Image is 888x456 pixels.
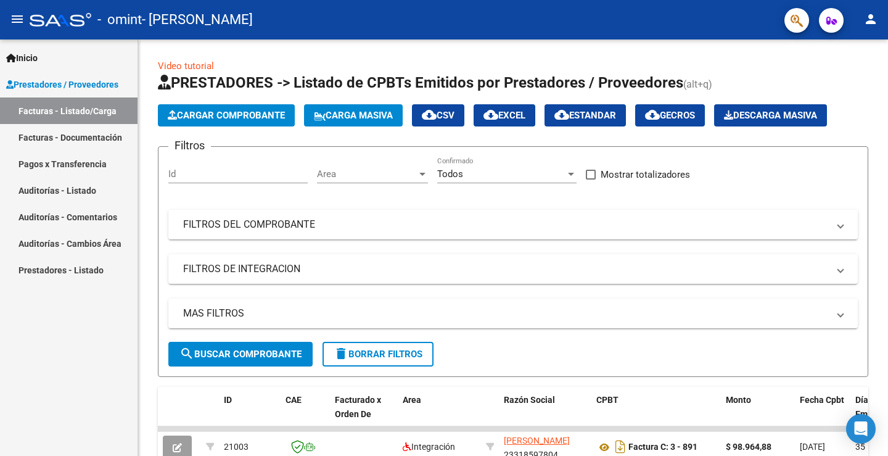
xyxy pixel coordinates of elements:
span: (alt+q) [683,78,712,90]
strong: Factura C: 3 - 891 [628,442,697,452]
span: Cargar Comprobante [168,110,285,121]
datatable-header-cell: CPBT [591,387,721,441]
span: Monto [726,395,751,405]
button: Estandar [545,104,626,126]
mat-icon: cloud_download [554,107,569,122]
span: Borrar Filtros [334,349,422,360]
datatable-header-cell: Fecha Cpbt [795,387,850,441]
button: Carga Masiva [304,104,403,126]
button: Borrar Filtros [323,342,434,367]
span: - omint [97,6,142,33]
span: Descarga Masiva [724,110,817,121]
span: Area [317,168,417,180]
mat-panel-title: FILTROS DE INTEGRACION [183,262,828,276]
span: Integración [403,442,455,452]
h3: Filtros [168,137,211,154]
span: [PERSON_NAME] [504,436,570,446]
strong: $ 98.964,88 [726,442,771,452]
datatable-header-cell: Area [398,387,481,441]
mat-icon: cloud_download [645,107,660,122]
span: Razón Social [504,395,555,405]
datatable-header-cell: ID [219,387,281,441]
button: EXCEL [474,104,535,126]
mat-panel-title: FILTROS DEL COMPROBANTE [183,218,828,231]
span: Area [403,395,421,405]
app-download-masive: Descarga masiva de comprobantes (adjuntos) [714,104,827,126]
button: CSV [412,104,464,126]
span: PRESTADORES -> Listado de CPBTs Emitidos por Prestadores / Proveedores [158,74,683,91]
datatable-header-cell: CAE [281,387,330,441]
span: Mostrar totalizadores [601,167,690,182]
span: Todos [437,168,463,180]
span: Prestadores / Proveedores [6,78,118,91]
span: CSV [422,110,454,121]
mat-icon: menu [10,12,25,27]
button: Gecros [635,104,705,126]
button: Descarga Masiva [714,104,827,126]
span: Carga Masiva [314,110,393,121]
span: Buscar Comprobante [179,349,302,360]
span: Inicio [6,51,38,65]
span: Facturado x Orden De [335,395,381,419]
span: EXCEL [483,110,525,121]
datatable-header-cell: Facturado x Orden De [330,387,398,441]
mat-icon: search [179,346,194,361]
mat-expansion-panel-header: MAS FILTROS [168,299,858,328]
span: ID [224,395,232,405]
mat-icon: delete [334,346,348,361]
datatable-header-cell: Monto [721,387,795,441]
mat-expansion-panel-header: FILTROS DEL COMPROBANTE [168,210,858,239]
div: Open Intercom Messenger [846,414,876,444]
mat-icon: person [863,12,878,27]
span: - [PERSON_NAME] [142,6,253,33]
span: CAE [286,395,302,405]
span: Estandar [554,110,616,121]
span: Gecros [645,110,695,121]
a: Video tutorial [158,60,214,72]
button: Cargar Comprobante [158,104,295,126]
span: 21003 [224,442,249,452]
span: Fecha Cpbt [800,395,844,405]
mat-icon: cloud_download [483,107,498,122]
datatable-header-cell: Razón Social [499,387,591,441]
mat-expansion-panel-header: FILTROS DE INTEGRACION [168,254,858,284]
mat-panel-title: MAS FILTROS [183,307,828,320]
span: [DATE] [800,442,825,452]
span: 35 [855,442,865,452]
button: Buscar Comprobante [168,342,313,367]
span: CPBT [596,395,619,405]
mat-icon: cloud_download [422,107,437,122]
